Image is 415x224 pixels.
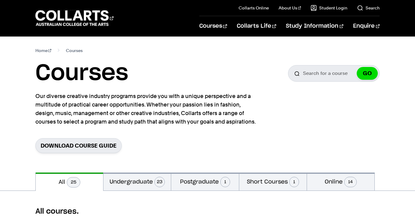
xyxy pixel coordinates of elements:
span: Courses [66,46,83,55]
button: Short Courses1 [239,173,307,191]
button: Undergraduate23 [103,173,171,191]
span: 1 [220,177,230,187]
a: Search [357,5,380,11]
span: 23 [154,177,165,187]
a: Student Login [311,5,347,11]
a: Study Information [286,16,343,36]
button: GO [357,67,378,80]
a: Courses [199,16,227,36]
h1: Courses [35,60,128,87]
button: Online14 [307,173,374,191]
span: 14 [344,177,357,187]
a: Enquire [353,16,380,36]
input: Search for a course [288,65,380,82]
a: About Us [279,5,301,11]
p: Our diverse creative industry programs provide you with a unique perspective and a multitude of p... [35,92,258,126]
button: Postgraduate1 [171,173,239,191]
span: 25 [67,177,80,187]
a: Home [35,46,52,55]
a: Collarts Life [237,16,276,36]
a: Download Course Guide [35,138,122,153]
div: Go to homepage [35,9,114,27]
span: 1 [289,177,299,187]
h2: All courses. [35,207,380,216]
a: Collarts Online [239,5,269,11]
button: All25 [36,173,103,191]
